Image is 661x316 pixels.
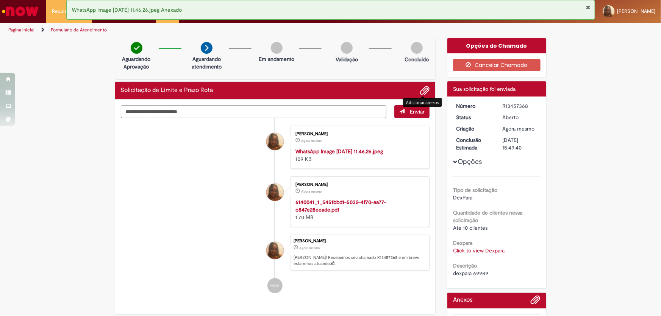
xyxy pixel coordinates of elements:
dt: Número [450,102,497,110]
div: 28/08/2025 11:49:36 [503,125,538,132]
textarea: Digite sua mensagem aqui... [121,105,387,118]
div: [PERSON_NAME] [295,182,422,187]
div: [PERSON_NAME] [294,239,425,243]
div: Maria Luiza Pereira Dos Santos [266,184,284,201]
div: R13457368 [503,102,538,110]
b: Tipo de solicitação [453,187,497,193]
span: WhatsApp Image [DATE] 11.46.26.jpeg Anexado [72,6,182,13]
div: [PERSON_NAME] [295,132,422,136]
img: check-circle-green.png [131,42,142,54]
li: Maria Luiza Pereira Dos Santos [121,235,430,271]
img: img-circle-grey.png [271,42,283,54]
button: Cancelar Chamado [453,59,541,71]
ul: Histórico de tíquete [121,118,430,301]
ul: Trilhas de página [6,23,435,37]
b: Descrição [453,262,477,269]
a: Click to view Dexpara [453,247,505,254]
time: 28/08/2025 11:49:59 [301,139,322,143]
b: Dexpara [453,240,472,246]
p: Em andamento [259,55,294,63]
span: Até 10 clientes [453,224,488,231]
time: 28/08/2025 11:49:36 [503,125,535,132]
time: 28/08/2025 11:49:36 [299,246,320,250]
button: Fechar Notificação [586,4,591,10]
h2: Anexos [453,297,472,304]
img: img-circle-grey.png [411,42,423,54]
img: img-circle-grey.png [341,42,353,54]
button: Enviar [394,105,430,118]
span: Agora mesmo [301,139,322,143]
span: DexPara [453,194,472,201]
span: Requisições [52,8,78,15]
div: Opções do Chamado [447,38,546,53]
img: arrow-next.png [201,42,213,54]
div: 1.70 MB [295,198,422,221]
h2: Solicitação de Limite e Prazo Rota Histórico de tíquete [121,87,213,94]
div: 109 KB [295,148,422,163]
p: Aguardando Aprovação [118,55,155,70]
dt: Conclusão Estimada [450,136,497,151]
div: Adicionar anexos [403,98,442,107]
dt: Status [450,114,497,121]
a: 6140041_1_5451bbd1-5032-4f70-aa77-c847e28eeade.pdf [295,199,386,213]
span: Agora mesmo [503,125,535,132]
span: Agora mesmo [299,246,320,250]
time: 28/08/2025 11:49:13 [301,189,322,194]
p: Validação [336,56,358,63]
div: Maria Luiza Pereira Dos Santos [266,133,284,150]
div: Aberto [503,114,538,121]
button: Adicionar anexos [420,86,430,95]
a: Formulário de Atendimento [51,27,107,33]
span: Enviar [410,108,425,115]
span: [PERSON_NAME] [617,8,655,14]
button: Adicionar anexos [531,295,541,308]
p: [PERSON_NAME]! Recebemos seu chamado R13457368 e em breve estaremos atuando. [294,255,425,266]
img: ServiceNow [1,4,40,19]
p: Concluído [405,56,429,63]
span: Sua solicitação foi enviada [453,86,516,92]
b: Quantidade de clientes nessa solicitação [453,209,522,224]
span: dexpara 69989 [453,270,488,277]
span: Agora mesmo [301,189,322,194]
div: Maria Luiza Pereira Dos Santos [266,242,284,259]
a: Página inicial [8,27,34,33]
div: [DATE] 15:49:40 [503,136,538,151]
dt: Criação [450,125,497,132]
a: WhatsApp Image [DATE] 11.46.26.jpeg [295,148,383,155]
p: Aguardando atendimento [188,55,225,70]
